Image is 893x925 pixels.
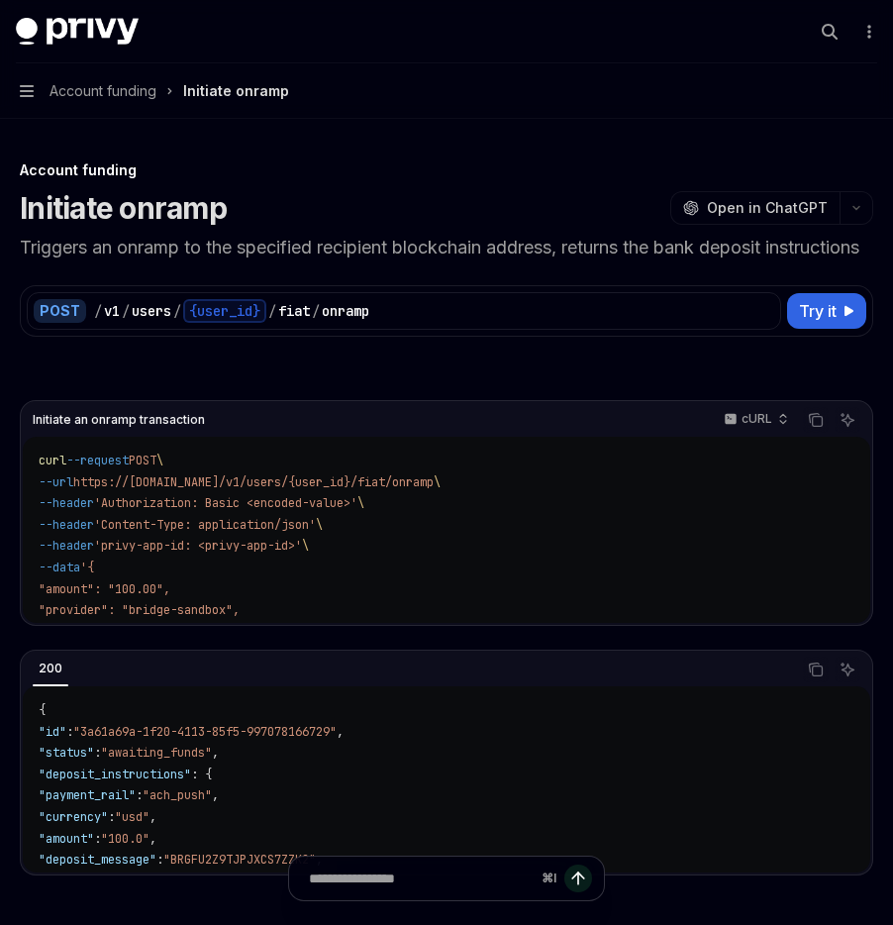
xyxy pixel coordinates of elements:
span: : [94,745,101,761]
span: \ [316,517,323,533]
span: curl [39,453,66,468]
div: {user_id} [183,299,266,323]
button: Ask AI [835,407,860,433]
span: \ [302,538,309,554]
input: Ask a question... [309,857,534,900]
div: Account funding [20,160,873,180]
span: https://[DOMAIN_NAME]/v1/users/{user_id}/fiat/onramp [73,474,434,490]
span: "id" [39,724,66,740]
span: "provider": "bridge-sandbox", [39,602,240,618]
span: , [212,787,219,803]
button: cURL [713,403,797,437]
button: Ask AI [835,657,860,682]
span: --header [39,538,94,554]
span: --header [39,495,94,511]
div: POST [34,299,86,323]
div: / [122,301,130,321]
span: '{ [80,560,94,575]
span: \ [156,453,163,468]
span: "100.0" [101,831,149,847]
p: cURL [742,411,772,427]
span: "currency" [39,809,108,825]
button: Copy the contents from the code block [803,657,829,682]
h1: Initiate onramp [20,190,227,226]
div: 200 [33,657,68,680]
span: "amount" [39,831,94,847]
div: fiat [278,301,310,321]
span: --header [39,517,94,533]
span: : [108,809,115,825]
span: , [212,745,219,761]
button: Open in ChatGPT [670,191,840,225]
button: Copy the contents from the code block [803,407,829,433]
span: : { [191,767,212,782]
button: More actions [857,18,877,46]
button: Try it [787,293,866,329]
span: "deposit_instructions" [39,767,191,782]
div: / [173,301,181,321]
img: dark logo [16,18,139,46]
span: Try it [799,299,837,323]
span: : [66,724,73,740]
span: , [337,724,344,740]
div: / [94,301,102,321]
span: "amount": "100.00", [39,581,170,597]
p: Triggers an onramp to the specified recipient blockchain address, returns the bank deposit instru... [20,234,873,261]
span: 'Authorization: Basic <encoded-value>' [94,495,357,511]
div: users [132,301,171,321]
span: \ [357,495,364,511]
span: Open in ChatGPT [707,198,828,218]
button: Open search [814,16,845,48]
span: \ [434,474,441,490]
span: , [149,831,156,847]
span: , [149,809,156,825]
span: "payment_rail" [39,787,136,803]
div: Initiate onramp [183,79,289,103]
span: "usd" [115,809,149,825]
span: --data [39,560,80,575]
div: / [268,301,276,321]
div: v1 [104,301,120,321]
span: : [136,787,143,803]
span: "3a61a69a-1f20-4113-85f5-997078166729" [73,724,337,740]
span: 'Content-Type: application/json' [94,517,316,533]
span: { [39,702,46,718]
span: "awaiting_funds" [101,745,212,761]
span: 'privy-app-id: <privy-app-id>' [94,538,302,554]
span: --request [66,453,129,468]
span: --url [39,474,73,490]
span: Account funding [50,79,156,103]
div: onramp [322,301,369,321]
div: / [312,301,320,321]
span: Initiate an onramp transaction [33,412,205,428]
span: : [94,831,101,847]
span: "status" [39,745,94,761]
button: Send message [564,865,592,892]
span: POST [129,453,156,468]
span: "ach_push" [143,787,212,803]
